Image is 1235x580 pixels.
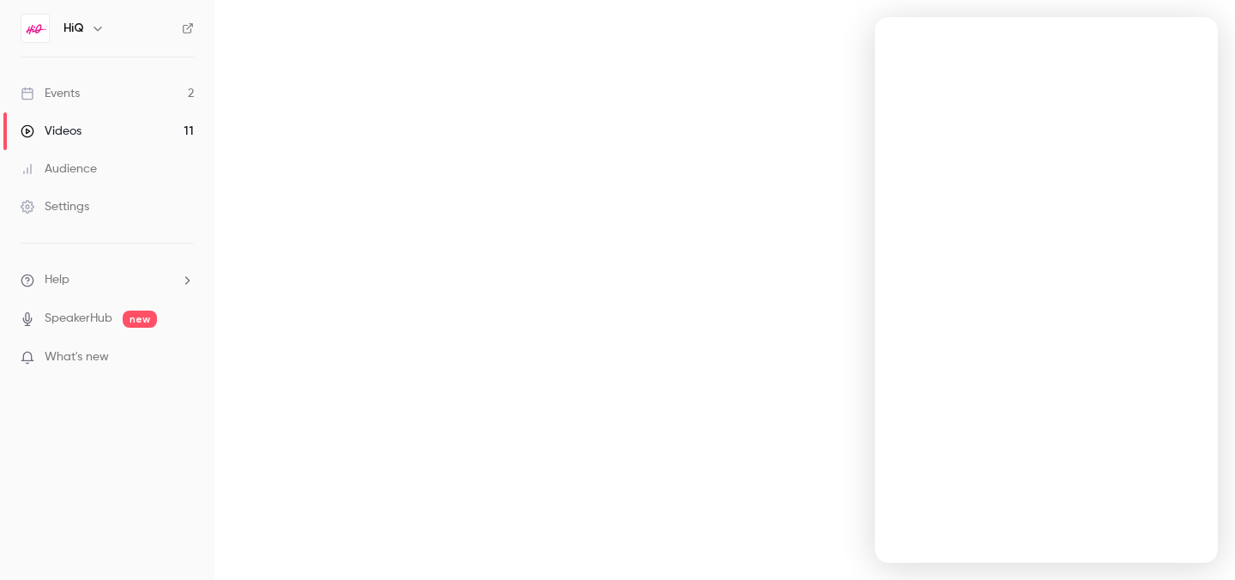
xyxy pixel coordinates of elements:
[45,310,112,328] a: SpeakerHub
[123,311,157,328] span: new
[63,20,84,37] h6: HiQ
[21,271,194,289] li: help-dropdown-opener
[875,17,1218,563] iframe: Intercom live chat
[21,198,89,215] div: Settings
[21,123,81,140] div: Videos
[21,85,80,102] div: Events
[45,271,69,289] span: Help
[21,15,49,42] img: HiQ
[21,160,97,178] div: Audience
[45,348,109,366] span: What's new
